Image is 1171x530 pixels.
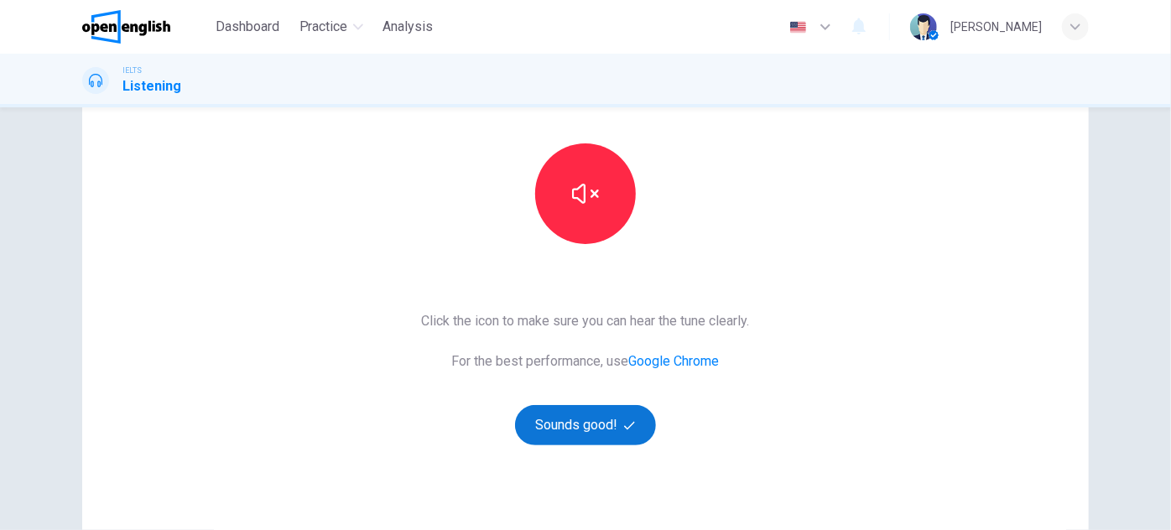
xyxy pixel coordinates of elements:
[216,17,279,37] span: Dashboard
[950,17,1042,37] div: [PERSON_NAME]
[910,13,937,40] img: Profile picture
[293,12,370,42] button: Practice
[629,353,720,369] a: Google Chrome
[422,351,750,372] span: For the best performance, use
[788,21,809,34] img: en
[383,17,434,37] span: Analysis
[377,12,440,42] button: Analysis
[422,311,750,331] span: Click the icon to make sure you can hear the tune clearly.
[122,65,142,76] span: IELTS
[515,405,656,445] button: Sounds good!
[209,12,286,42] button: Dashboard
[122,76,181,96] h1: Listening
[82,10,170,44] img: OpenEnglish logo
[82,10,209,44] a: OpenEnglish logo
[299,17,348,37] span: Practice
